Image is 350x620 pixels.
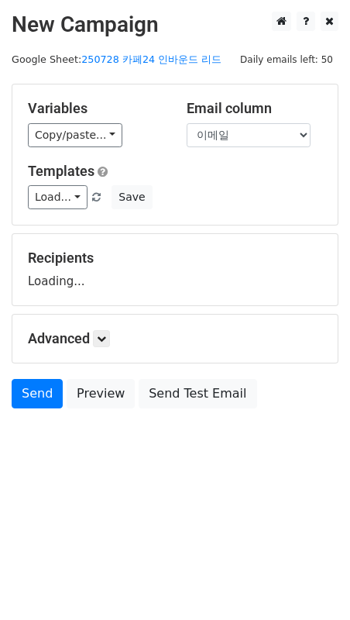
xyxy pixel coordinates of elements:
small: Google Sheet: [12,53,221,65]
a: Copy/paste... [28,123,122,147]
a: Preview [67,379,135,408]
a: Templates [28,163,94,179]
a: Send [12,379,63,408]
h2: New Campaign [12,12,338,38]
span: Daily emails left: 50 [235,51,338,68]
h5: Advanced [28,330,322,347]
a: 250728 카페24 인바운드 리드 [81,53,221,65]
h5: Recipients [28,250,322,267]
div: Loading... [28,250,322,290]
a: Load... [28,185,87,209]
h5: Email column [187,100,322,117]
a: Daily emails left: 50 [235,53,338,65]
a: Send Test Email [139,379,256,408]
h5: Variables [28,100,163,117]
button: Save [112,185,152,209]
